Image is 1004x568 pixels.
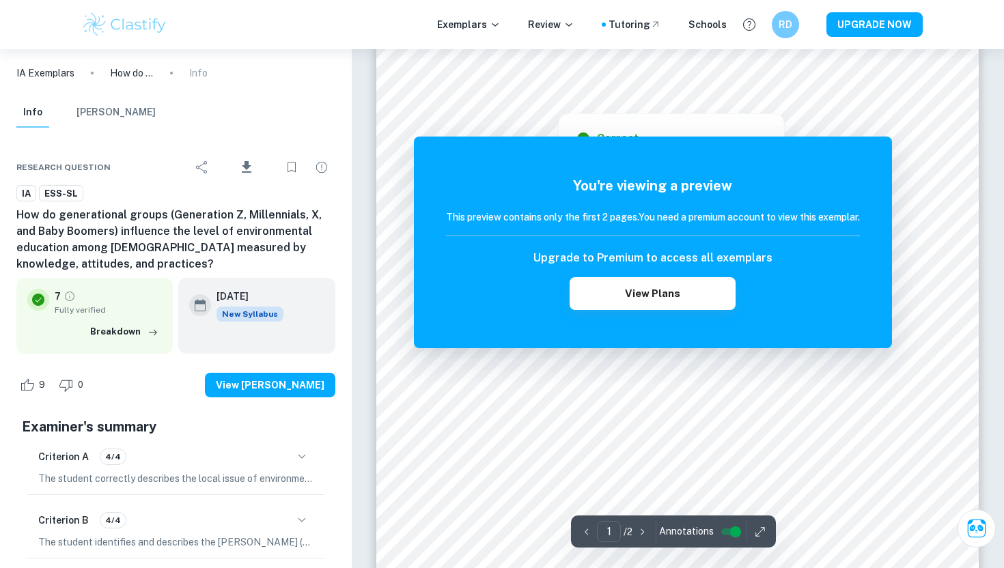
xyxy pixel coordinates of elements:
[38,513,89,528] h6: Criterion B
[217,307,283,322] div: Starting from the May 2026 session, the ESS IA requirements have changed. We created this exempla...
[64,290,76,302] a: Grade fully verified
[278,154,305,181] div: Bookmark
[17,187,36,201] span: IA
[16,66,74,81] a: IA Exemplars
[659,524,714,539] span: Annotations
[624,524,632,539] p: / 2
[688,17,727,32] a: Schools
[55,374,91,396] div: Dislike
[446,175,860,196] h5: You're viewing a preview
[16,374,53,396] div: Like
[16,185,36,202] a: IA
[16,207,335,272] h6: How do generational groups (Generation Z, Millennials, X, and Baby Boomers) influence the level o...
[219,150,275,185] div: Download
[100,451,126,463] span: 4/4
[189,66,208,81] p: Info
[38,471,313,486] p: The student correctly describes the local issue of environmental education in [GEOGRAPHIC_DATA], ...
[100,514,126,526] span: 4/4
[16,161,111,173] span: Research question
[16,98,49,128] button: Info
[609,17,661,32] a: Tutoring
[40,187,83,201] span: ESS-SL
[76,98,156,128] button: [PERSON_NAME]
[528,17,574,32] p: Review
[597,130,639,147] h6: Correct
[570,277,735,310] button: View Plans
[31,378,53,392] span: 9
[217,289,273,304] h6: [DATE]
[110,66,154,81] p: How do generational groups (Generation Z, Millennials, X, and Baby Boomers) influence the level o...
[87,322,162,342] button: Breakdown
[738,13,761,36] button: Help and Feedback
[38,449,89,464] h6: Criterion A
[772,11,799,38] button: RD
[55,289,61,304] p: 7
[189,154,216,181] div: Share
[38,535,313,550] p: The student identifies and describes the [PERSON_NAME] (Deep Knowledge) model as a strategy aimed...
[958,509,996,548] button: Ask Clai
[81,11,168,38] img: Clastify logo
[70,378,91,392] span: 0
[778,17,794,32] h6: RD
[55,304,162,316] span: Fully verified
[22,416,330,437] h5: Examiner's summary
[826,12,923,37] button: UPGRADE NOW
[533,250,772,266] h6: Upgrade to Premium to access all exemplars
[446,210,860,225] h6: This preview contains only the first 2 pages. You need a premium account to view this exemplar.
[217,307,283,322] span: New Syllabus
[308,154,335,181] div: Report issue
[205,373,335,397] button: View [PERSON_NAME]
[437,17,501,32] p: Exemplars
[39,185,83,202] a: ESS-SL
